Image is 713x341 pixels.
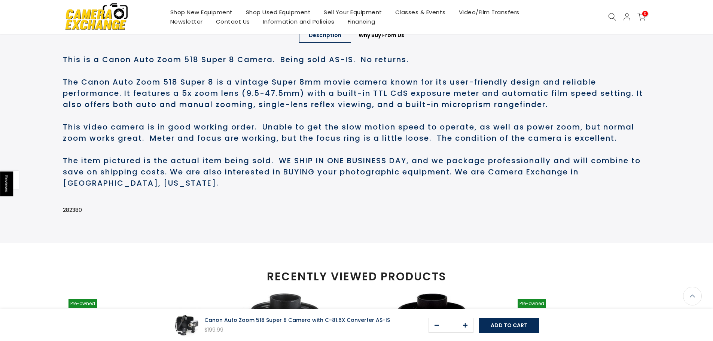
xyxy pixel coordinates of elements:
[164,17,209,26] a: Newsletter
[299,28,351,43] a: Description
[63,54,650,189] h2: This is a Canon Auto Zoom 518 Super 8 Camera. Being sold AS-IS. No returns. The Canon Auto Zoom 5...
[637,13,646,21] a: 0
[209,17,256,26] a: Contact Us
[683,287,702,305] a: Back to the top
[164,7,239,17] a: Shop New Equipment
[239,7,317,17] a: Shop Used Equipment
[341,17,382,26] a: Financing
[349,28,414,43] a: Why Buy From Us
[267,271,447,282] span: RECENTLY VIEWED PRODUCTS
[63,205,650,215] p: 282380
[389,7,452,17] a: Classes & Events
[642,11,648,16] span: 0
[256,17,341,26] a: Information and Policies
[491,322,527,329] span: Add to cart
[204,316,390,325] div: Canon Auto Zoom 518 Super 8 Camera with C-81.6X Converter AS-IS
[479,318,539,333] button: Add to cart
[317,7,389,17] a: Sell Your Equipment
[174,313,199,337] img: Canon Auto Zoom 518 Super 8 Camera with C-81.6X Converter Video Equipment - Video Camera Canon 28...
[452,7,526,17] a: Video/Film Transfers
[204,325,390,335] div: $199.99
